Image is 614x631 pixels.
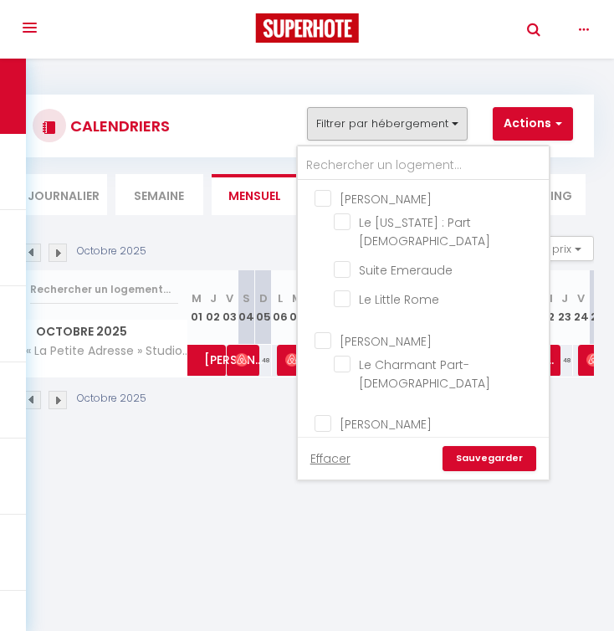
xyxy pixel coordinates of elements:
span: « La Petite Adresse » Studio-[GEOGRAPHIC_DATA][PERSON_NAME][GEOGRAPHIC_DATA] 3 [23,345,191,357]
abbr: D [259,290,268,306]
input: Rechercher un logement... [298,151,549,181]
th: 05 [255,270,272,345]
div: Filtrer par hébergement [296,145,550,481]
h3: CALENDRIERS [66,107,170,145]
span: Le [US_STATE] : Part [DEMOGRAPHIC_DATA] [359,214,490,249]
button: Filtrer par hébergement [307,107,468,141]
abbr: M [292,290,302,306]
span: [PERSON_NAME] [340,333,432,350]
div: 48 [556,345,573,376]
p: Octobre 2025 [77,391,146,407]
abbr: J [210,290,217,306]
abbr: V [226,290,233,306]
span: [PERSON_NAME] [340,416,432,433]
span: [PERSON_NAME] [192,336,269,367]
input: Rechercher un logement... [30,274,178,305]
span: Octobre 2025 [21,320,187,344]
a: Effacer [310,449,350,468]
th: 25 [590,270,606,345]
abbr: L [278,290,283,306]
a: Sauvegarder [443,446,536,471]
th: 24 [573,270,590,345]
th: 06 [272,270,289,345]
button: Actions [493,107,573,141]
li: Journalier [20,174,107,215]
img: Super Booking [256,13,359,43]
span: Le Charmant Part-[DEMOGRAPHIC_DATA] [359,357,490,392]
th: 01 [188,270,205,345]
abbr: J [561,290,568,306]
th: 02 [205,270,222,345]
th: 07 [289,270,305,345]
abbr: M [192,290,202,306]
th: 23 [556,270,573,345]
abbr: S [243,290,250,306]
th: 04 [238,270,255,345]
li: Mensuel [212,174,299,215]
abbr: V [577,290,585,306]
a: [PERSON_NAME] [182,345,198,377]
th: 03 [222,270,238,345]
li: Semaine [115,174,202,215]
p: Octobre 2025 [77,244,146,259]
